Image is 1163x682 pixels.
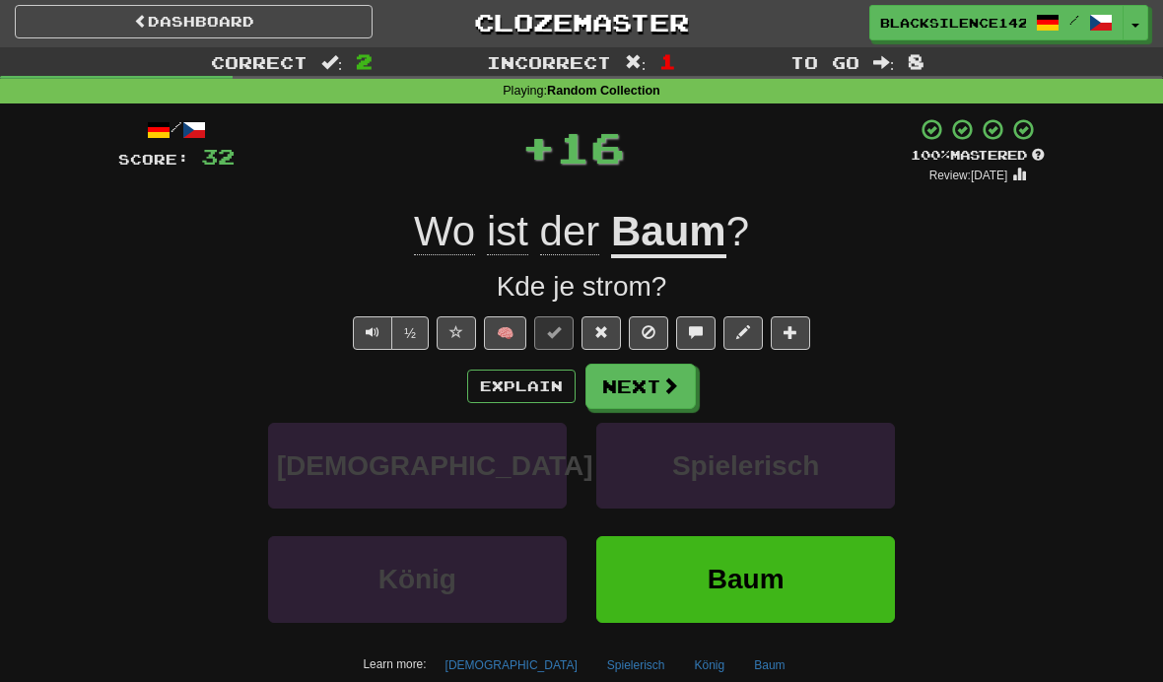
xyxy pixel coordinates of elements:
span: Correct [211,52,308,72]
span: König [378,564,456,594]
span: : [873,54,895,71]
span: 32 [201,144,235,169]
button: Edit sentence (alt+d) [723,316,763,350]
span: : [625,54,647,71]
button: Next [585,364,696,409]
button: 🧠 [484,316,526,350]
small: Review: [DATE] [929,169,1008,182]
span: ? [726,208,749,254]
span: Incorrect [487,52,611,72]
button: Set this sentence to 100% Mastered (alt+m) [534,316,574,350]
span: 1 [659,49,676,73]
span: Score: [118,151,189,168]
span: Baum [708,564,785,594]
span: To go [790,52,859,72]
button: Baum [596,536,895,622]
span: Wo [414,208,475,255]
button: Explain [467,370,576,403]
span: BlackSilence1425 [880,14,1026,32]
button: ½ [391,316,429,350]
span: : [321,54,343,71]
span: 2 [356,49,373,73]
small: Learn more: [363,657,426,671]
div: Kde je strom? [118,267,1045,307]
button: Add to collection (alt+a) [771,316,810,350]
span: ist [487,208,528,255]
a: Dashboard [15,5,373,38]
button: Reset to 0% Mastered (alt+r) [581,316,621,350]
button: Favorite sentence (alt+f) [437,316,476,350]
span: 8 [908,49,924,73]
span: der [540,208,600,255]
button: [DEMOGRAPHIC_DATA] [435,650,588,680]
div: Text-to-speech controls [349,316,429,350]
span: 100 % [911,147,950,163]
button: Play sentence audio (ctl+space) [353,316,392,350]
span: + [521,117,556,176]
strong: Random Collection [547,84,660,98]
u: Baum [611,208,726,258]
span: [DEMOGRAPHIC_DATA] [277,450,593,481]
button: Spielerisch [596,423,895,509]
a: Clozemaster [402,5,760,39]
button: Discuss sentence (alt+u) [676,316,716,350]
button: [DEMOGRAPHIC_DATA] [268,423,567,509]
a: BlackSilence1425 / [869,5,1124,40]
span: 16 [556,122,625,171]
button: Spielerisch [596,650,676,680]
div: / [118,117,235,142]
button: König [684,650,736,680]
span: / [1069,13,1079,27]
button: Ignore sentence (alt+i) [629,316,668,350]
span: Spielerisch [672,450,819,481]
div: Mastered [911,147,1045,165]
button: König [268,536,567,622]
button: Baum [743,650,795,680]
